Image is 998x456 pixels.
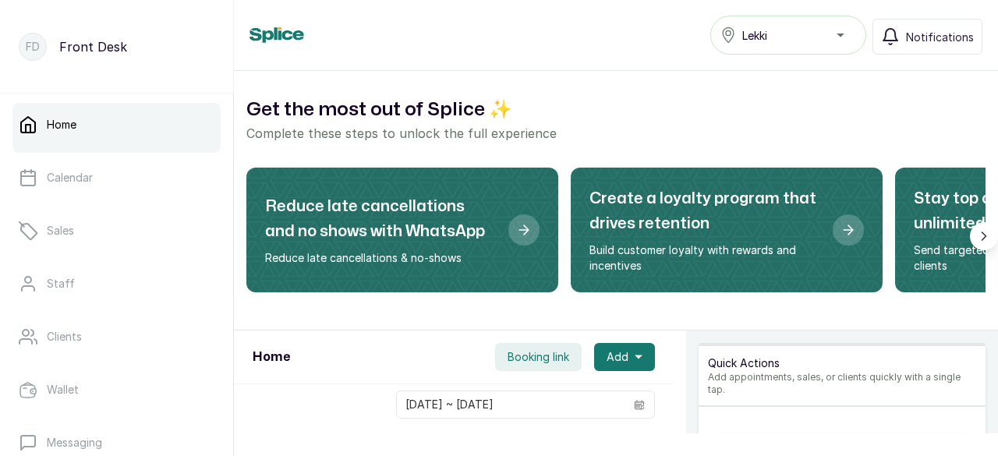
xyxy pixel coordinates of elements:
[246,124,986,143] p: Complete these steps to unlock the full experience
[708,371,976,396] p: Add appointments, sales, or clients quickly with a single tap.
[508,349,569,365] span: Booking link
[495,343,582,371] button: Booking link
[47,382,79,398] p: Wallet
[12,103,221,147] a: Home
[594,343,655,371] button: Add
[607,349,628,365] span: Add
[589,186,820,236] h2: Create a loyalty program that drives retention
[47,435,102,451] p: Messaging
[47,117,76,133] p: Home
[12,262,221,306] a: Staff
[47,329,82,345] p: Clients
[872,19,982,55] button: Notifications
[634,399,645,410] svg: calendar
[12,209,221,253] a: Sales
[265,250,496,266] p: Reduce late cancellations & no-shows
[12,315,221,359] a: Clients
[265,194,496,244] h2: Reduce late cancellations and no shows with WhatsApp
[12,156,221,200] a: Calendar
[47,276,75,292] p: Staff
[708,355,976,371] p: Quick Actions
[742,27,767,44] span: Lekki
[12,368,221,412] a: Wallet
[26,39,40,55] p: FD
[246,96,986,124] h2: Get the most out of Splice ✨
[47,170,93,186] p: Calendar
[571,168,883,292] div: Create a loyalty program that drives retention
[253,348,290,366] h1: Home
[59,37,127,56] p: Front Desk
[397,391,625,418] input: Select date
[47,223,74,239] p: Sales
[246,168,558,292] div: Reduce late cancellations and no shows with WhatsApp
[906,29,974,45] span: Notifications
[589,242,820,274] p: Build customer loyalty with rewards and incentives
[710,16,866,55] button: Lekki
